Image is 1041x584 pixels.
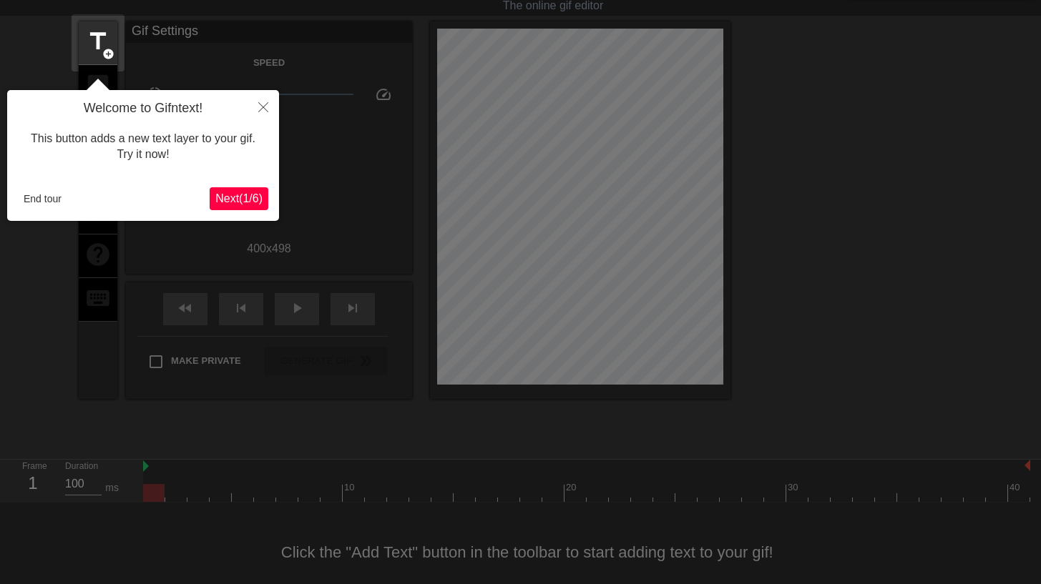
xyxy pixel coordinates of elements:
[248,90,279,123] button: Close
[18,117,268,177] div: This button adds a new text layer to your gif. Try it now!
[18,101,268,117] h4: Welcome to Gifntext!
[215,192,263,204] span: Next ( 1 / 6 )
[210,187,268,210] button: Next
[18,188,67,209] button: End tour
